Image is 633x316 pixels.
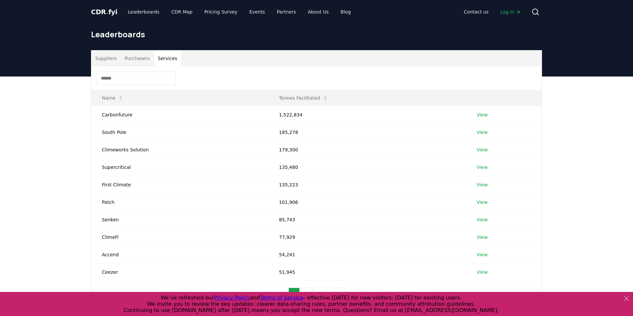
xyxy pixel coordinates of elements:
[91,141,268,158] td: Climeworks Solution
[274,91,333,105] button: Tonnes Facilitated
[268,228,466,246] td: 77,929
[268,263,466,281] td: 51,945
[459,6,526,18] nav: Main
[91,263,268,281] td: Ceezer
[477,269,488,275] a: View
[91,123,268,141] td: South Pole
[91,8,117,16] span: CDR fyi
[91,7,117,16] a: CDR.fyi
[91,193,268,211] td: Patch
[272,6,301,18] a: Partners
[268,141,466,158] td: 179,300
[91,228,268,246] td: ClimeFi
[477,181,488,188] a: View
[327,290,332,298] li: ...
[495,6,526,18] a: Log in
[303,6,334,18] a: About Us
[154,50,181,66] button: Services
[91,158,268,176] td: Supercritical
[500,9,521,15] span: Log in
[301,288,313,301] button: 2
[268,193,466,211] td: 101,906
[268,106,466,123] td: 1,522,834
[91,246,268,263] td: Accend
[288,288,300,301] button: 1
[91,106,268,123] td: Carbonfuture
[91,211,268,228] td: Senken
[477,251,488,258] a: View
[268,123,466,141] td: 185,278
[123,6,165,18] a: Leaderboards
[91,50,121,66] button: Suppliers
[333,288,345,301] button: 6
[459,6,494,18] a: Contact us
[91,29,542,40] h1: Leaderboards
[314,288,325,301] button: 3
[477,164,488,171] a: View
[268,246,466,263] td: 54,241
[121,50,154,66] button: Purchasers
[268,158,466,176] td: 135,480
[335,6,356,18] a: Blog
[477,111,488,118] a: View
[106,8,108,16] span: .
[268,211,466,228] td: 85,743
[477,129,488,136] a: View
[346,288,357,301] button: next page
[91,176,268,193] td: First Climate
[268,176,466,193] td: 135,223
[477,234,488,240] a: View
[244,6,270,18] a: Events
[123,6,356,18] nav: Main
[477,199,488,205] a: View
[97,91,129,105] button: Name
[477,216,488,223] a: View
[199,6,243,18] a: Pricing Survey
[166,6,198,18] a: CDR Map
[477,146,488,153] a: View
